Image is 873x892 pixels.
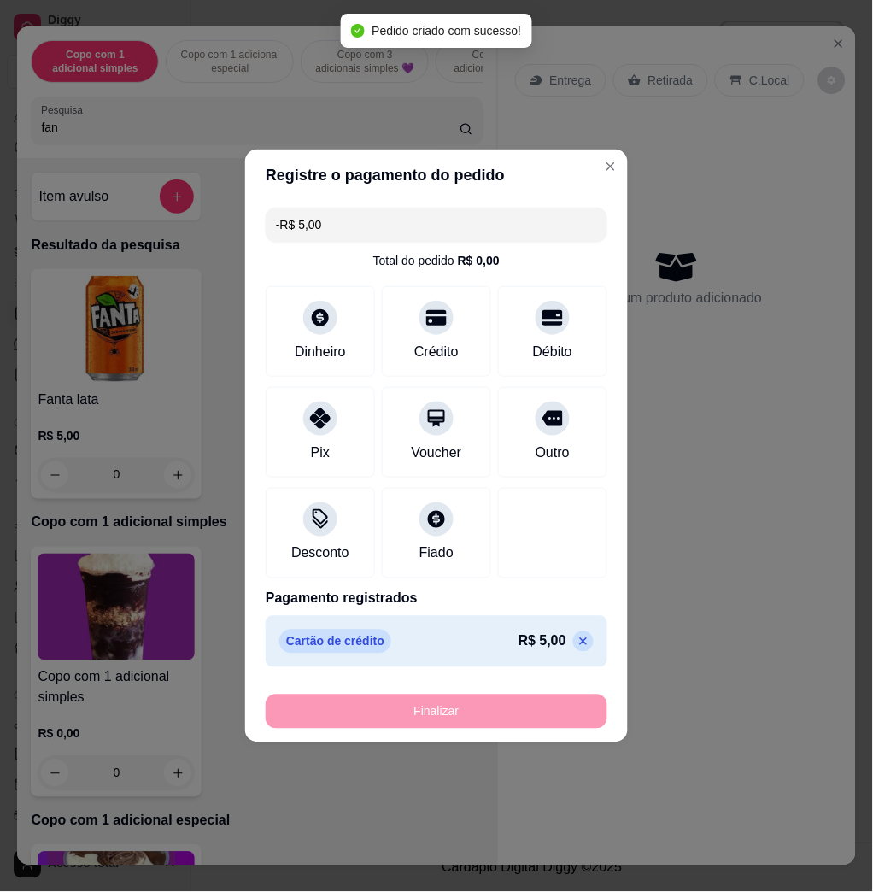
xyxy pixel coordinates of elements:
button: Close [597,153,624,180]
div: Crédito [414,342,459,362]
p: Pagamento registrados [266,589,607,609]
div: Débito [533,342,572,362]
span: Pedido criado com sucesso! [372,24,521,38]
div: Total do pedido [373,252,500,269]
p: R$ 5,00 [519,631,566,652]
div: Fiado [419,543,454,564]
input: Ex.: hambúrguer de cordeiro [276,208,597,242]
div: Voucher [412,443,462,463]
div: R$ 0,00 [458,252,500,269]
span: check-circle [351,24,365,38]
div: Desconto [291,543,349,564]
header: Registre o pagamento do pedido [245,150,628,201]
div: Outro [536,443,570,463]
div: Pix [311,443,330,463]
p: Cartão de crédito [279,630,391,654]
div: Dinheiro [295,342,346,362]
